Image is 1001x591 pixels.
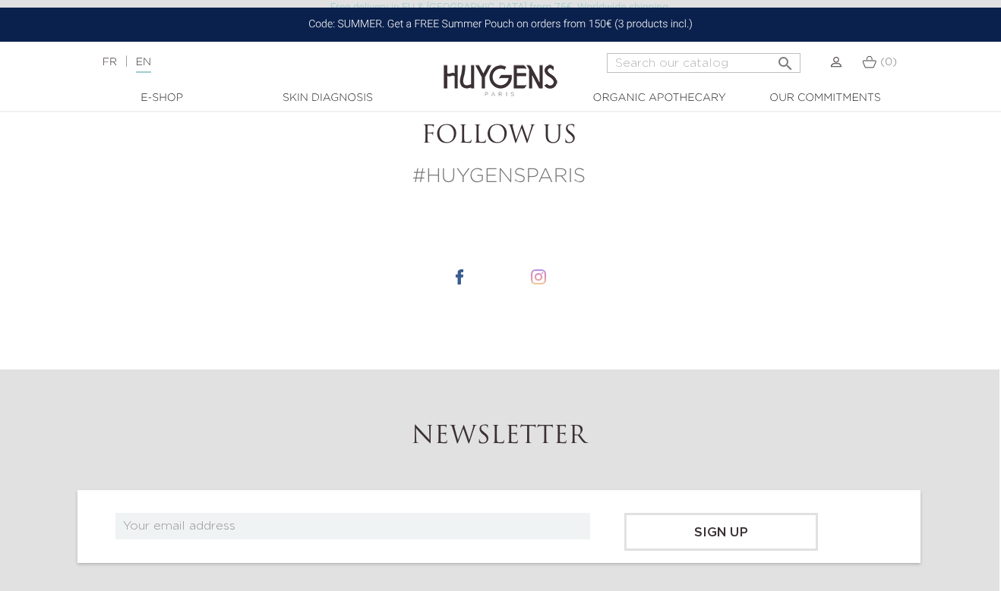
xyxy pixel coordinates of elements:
[115,513,590,539] input: Your email address
[776,50,794,68] i: 
[86,90,238,106] a: E-Shop
[880,57,897,68] span: (0)
[251,90,403,106] a: Skin Diagnosis
[607,53,800,73] input: Search
[749,90,901,106] a: Our commitments
[452,269,467,284] img: icone facebook
[95,53,406,71] div: |
[772,49,799,69] button: 
[531,269,546,284] img: icone instagram
[77,162,920,192] p: #HUYGENSPARIS
[77,423,920,451] h2: Newsletter
[583,90,735,106] a: Organic Apothecary
[624,513,818,551] input: Sign up
[77,122,920,151] h2: Follow us
[136,57,151,73] a: EN
[103,57,117,68] a: FR
[444,40,557,99] img: Huygens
